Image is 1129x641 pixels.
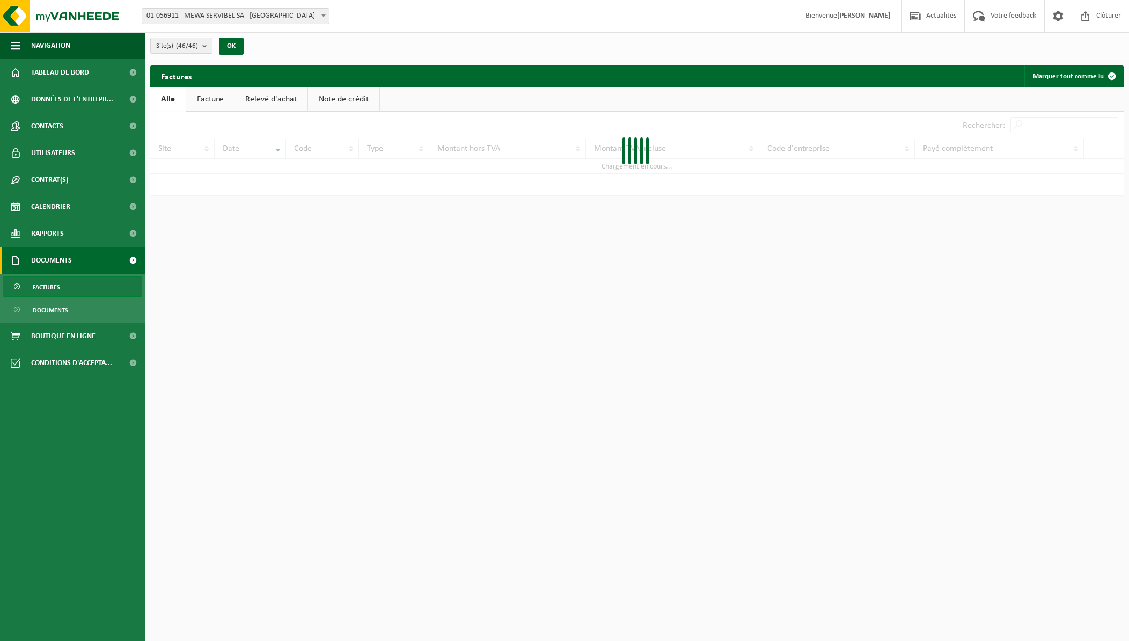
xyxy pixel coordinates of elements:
span: Documents [33,300,68,320]
a: Relevé d'achat [234,87,307,112]
strong: [PERSON_NAME] [837,12,891,20]
count: (46/46) [176,42,198,49]
button: Marquer tout comme lu [1024,65,1123,87]
span: Factures [33,277,60,297]
span: Contacts [31,113,63,140]
span: Données de l'entrepr... [31,86,113,113]
span: Boutique en ligne [31,323,96,349]
h2: Factures [150,65,202,86]
a: Alle [150,87,186,112]
span: Site(s) [156,38,198,54]
span: Tableau de bord [31,59,89,86]
span: Conditions d'accepta... [31,349,112,376]
span: 01-056911 - MEWA SERVIBEL SA - PÉRONNES-LEZ-BINCHE [142,8,329,24]
span: 01-056911 - MEWA SERVIBEL SA - PÉRONNES-LEZ-BINCHE [142,9,329,24]
span: Utilisateurs [31,140,75,166]
button: OK [219,38,244,55]
a: Factures [3,276,142,297]
span: Rapports [31,220,64,247]
span: Navigation [31,32,70,59]
a: Documents [3,300,142,320]
a: Facture [186,87,234,112]
span: Documents [31,247,72,274]
button: Site(s)(46/46) [150,38,212,54]
span: Contrat(s) [31,166,68,193]
a: Note de crédit [308,87,379,112]
span: Calendrier [31,193,70,220]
